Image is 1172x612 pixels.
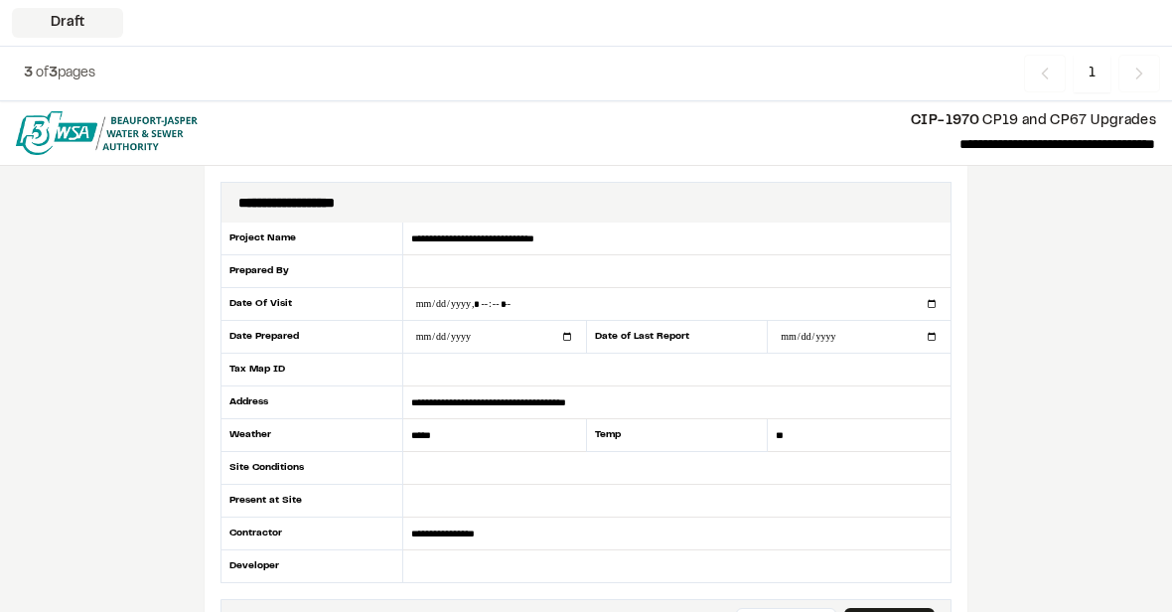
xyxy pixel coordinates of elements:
[220,518,403,550] div: Contractor
[220,485,403,518] div: Present at Site
[220,452,403,485] div: Site Conditions
[220,354,403,386] div: Tax Map ID
[16,111,198,155] img: file
[586,321,769,354] div: Date of Last Report
[220,321,403,354] div: Date Prepared
[1024,55,1160,92] nav: Navigation
[220,288,403,321] div: Date Of Visit
[586,419,769,452] div: Temp
[24,68,33,79] span: 3
[214,110,1156,132] p: CP19 and CP67 Upgrades
[49,68,58,79] span: 3
[24,63,95,84] p: of pages
[220,419,403,452] div: Weather
[220,255,403,288] div: Prepared By
[911,115,979,127] span: CIP-1970
[220,386,403,419] div: Address
[12,8,123,38] div: Draft
[220,550,403,582] div: Developer
[220,223,403,255] div: Project Name
[1074,55,1110,92] span: 1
